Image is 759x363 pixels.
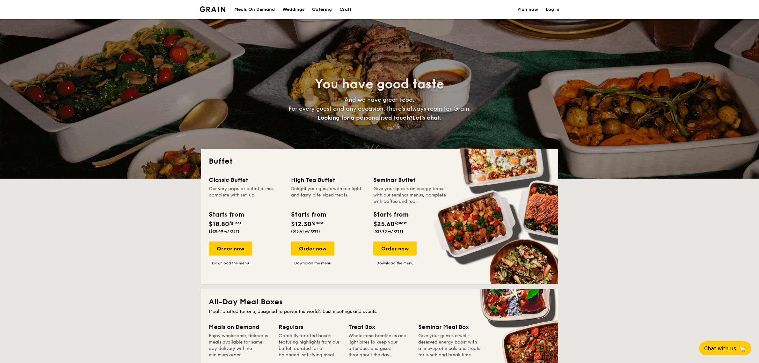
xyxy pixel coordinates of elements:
[291,186,366,205] div: Delight your guests with our light and tasty bite-sized treats.
[291,241,334,256] div: Order now
[209,322,271,331] div: Meals on Demand
[291,220,311,228] span: $12.30
[209,186,283,205] div: Our very popular buffet dishes, complete with set-up.
[395,221,407,225] span: /guest
[291,229,320,233] span: ($13.41 w/ GST)
[418,333,480,358] div: Give your guests a well-deserved energy boost with a line-up of meals and treats for lunch and br...
[209,175,283,184] div: Classic Buffet
[209,333,271,358] div: Enjoy wholesome, delicious meals available for same-day delivery with no minimum order.
[229,221,241,225] span: /guest
[311,221,324,225] span: /guest
[348,322,411,331] div: Treat Box
[209,297,551,307] h2: All-Day Meal Boxes
[373,210,408,219] div: Starts from
[373,241,417,256] div: Order now
[373,186,448,205] div: Give your guests an energy boost with our seminar menus, complete with coffee and tea.
[279,333,341,358] div: Carefully-crafted boxes featuring highlights from our buffet, curated for a balanced, satisfying ...
[291,210,326,219] div: Starts from
[200,6,226,12] a: Logotype
[699,341,751,355] button: Chat with us🦙
[373,175,448,184] div: Seminar Buffet
[418,322,480,331] div: Seminar Meal Box
[209,308,551,315] div: Meals crafted for one, designed to power the world's best meetings and events.
[315,77,444,92] span: You have good taste
[279,322,341,331] div: Regulars
[704,345,736,352] span: Chat with us
[291,261,334,266] a: Download the menu
[209,156,551,167] h2: Buffet
[373,261,417,266] a: Download the menu
[209,241,252,256] div: Order now
[209,220,229,228] span: $18.80
[739,345,746,352] span: 🦙
[373,229,403,233] span: ($27.90 w/ GST)
[317,114,412,121] span: Looking for a personalised touch?
[209,229,239,233] span: ($20.49 w/ GST)
[200,6,226,12] img: Grain
[291,175,366,184] div: High Tea Buffet
[209,210,244,219] div: Starts from
[412,114,442,121] span: Let's chat.
[288,96,471,121] span: And we have great food. For every guest and any occasion, there’s always room for Grain.
[348,333,411,358] div: Wholesome breakfasts and light bites to keep your attendees energised throughout the day.
[373,220,395,228] span: $25.60
[209,261,252,266] a: Download the menu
